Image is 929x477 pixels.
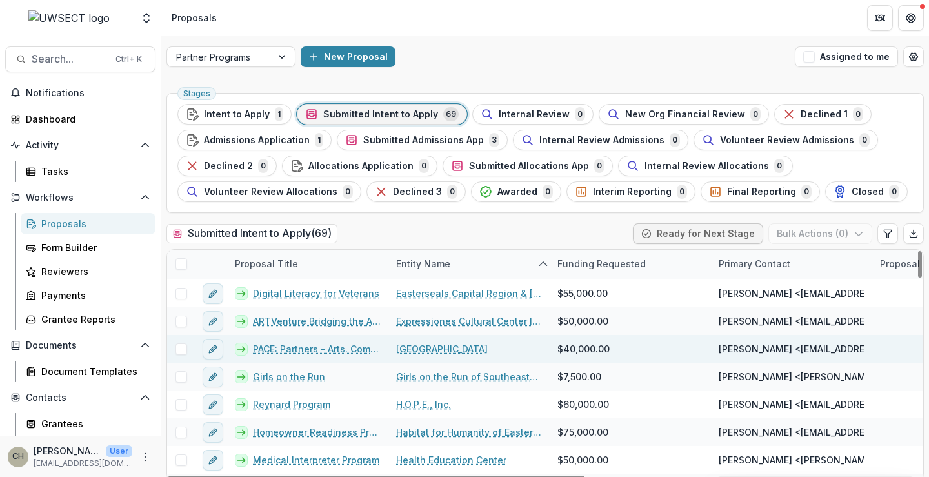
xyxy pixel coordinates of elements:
span: 0 [419,159,429,173]
a: H.O.P.E., Inc. [396,398,451,411]
span: Interim Reporting [593,187,672,198]
a: Health Education Center [396,453,506,467]
span: 0 [859,133,870,147]
span: Admissions Application [204,135,310,146]
span: 0 [889,185,899,199]
span: Notifications [26,88,150,99]
a: [GEOGRAPHIC_DATA] [396,342,488,356]
a: Proposals [21,213,155,234]
span: New Org Financial Review [625,109,745,120]
a: Easterseals Capital Region & [GEOGRAPHIC_DATA], Inc. [396,287,542,300]
button: Internal Review Admissions0 [513,130,688,150]
button: Open entity switcher [137,5,155,31]
span: $7,500.00 [557,370,601,383]
span: Stages [183,89,210,98]
span: Declined 2 [204,161,253,172]
button: Volunteer Review Admissions0 [694,130,878,150]
span: Activity [26,140,135,151]
h2: Submitted Intent to Apply ( 69 ) [166,224,337,243]
span: 0 [543,185,553,199]
span: 0 [594,159,604,173]
button: Internal Review0 [472,104,594,125]
p: User [106,445,132,457]
span: 0 [801,185,812,199]
button: Declined 30 [366,181,466,202]
span: 0 [677,185,687,199]
button: Final Reporting0 [701,181,820,202]
button: Export table data [903,223,924,244]
button: Intent to Apply1 [177,104,292,125]
a: ARTVenture Bridging the Americas [253,314,381,328]
span: Awarded [497,187,537,198]
div: Proposal Title [227,257,306,270]
button: Volunteer Review Allocations0 [177,181,361,202]
span: Contacts [26,392,135,403]
span: Submitted Admissions App [363,135,484,146]
span: Allocations Application [308,161,414,172]
button: edit [203,339,223,360]
span: 0 [853,107,863,121]
button: Submitted Admissions App3 [337,130,508,150]
span: Declined 3 [393,187,442,198]
span: Submitted Allocations App [469,161,589,172]
div: Entity Name [388,257,458,270]
span: Declined 1 [801,109,848,120]
button: Open Workflows [5,187,155,208]
a: Form Builder [21,237,155,258]
span: 3 [489,133,499,147]
div: Tasks [41,165,145,178]
span: Workflows [26,192,135,203]
button: Declined 10 [774,104,872,125]
button: Notifications [5,83,155,103]
button: New Proposal [301,46,395,67]
a: Girls on the Run of Southeastern CT [396,370,542,383]
span: Documents [26,340,135,351]
div: Entity Name [388,250,550,278]
div: Carli Herz [12,452,24,461]
span: $50,000.00 [557,314,608,328]
button: Admissions Application1 [177,130,332,150]
button: Search... [5,46,155,72]
a: Expressiones Cultural Center Inc [396,314,542,328]
div: Proposals [172,11,217,25]
span: 0 [774,159,784,173]
a: Girls on the Run [253,370,325,383]
div: Form Builder [41,241,145,254]
a: Homeowner Readiness Program [253,425,381,439]
span: Volunteer Review Allocations [204,187,337,198]
button: More [137,449,153,465]
button: Open table manager [903,46,924,67]
div: Funding Requested [550,250,711,278]
button: Submitted Allocations App0 [443,156,613,176]
div: Reviewers [41,265,145,278]
button: Edit table settings [877,223,898,244]
button: Closed0 [825,181,908,202]
img: UWSECT logo [28,10,110,26]
span: 69 [443,107,459,121]
p: [PERSON_NAME] [34,444,101,458]
span: 0 [750,107,761,121]
div: Payments [41,289,145,302]
span: $75,000.00 [557,425,608,439]
button: edit [203,450,223,471]
a: Dashboard [5,108,155,130]
a: Digital Literacy for Veterans [253,287,379,300]
a: Grantee Reports [21,309,155,330]
button: edit [203,422,223,443]
span: 1 [275,107,283,121]
button: Bulk Actions (0) [768,223,872,244]
span: Volunteer Review Admissions [720,135,854,146]
div: Primary Contact [711,257,798,270]
span: Intent to Apply [204,109,270,120]
span: Internal Review [499,109,570,120]
nav: breadcrumb [166,8,222,27]
div: Proposals [41,217,145,230]
button: edit [203,283,223,304]
span: Search... [32,53,108,65]
div: Funding Requested [550,257,654,270]
span: 0 [575,107,585,121]
button: Internal Review Allocations0 [618,156,793,176]
button: Open Documents [5,335,155,356]
a: Medical Interpreter Program [253,453,379,467]
svg: sorted ascending [538,259,548,269]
